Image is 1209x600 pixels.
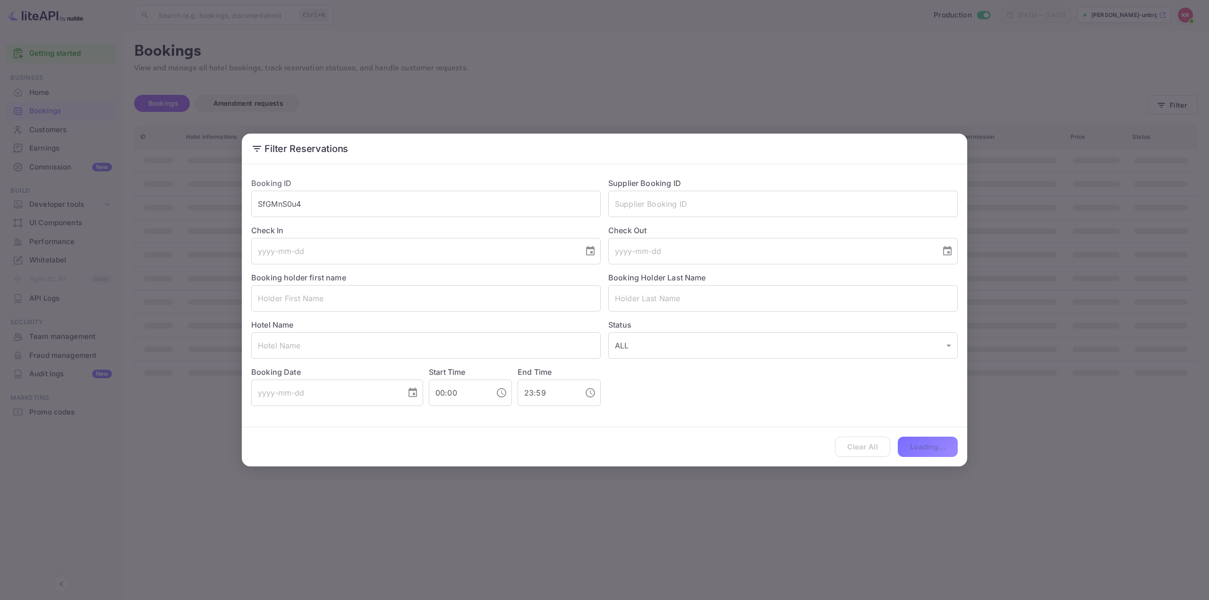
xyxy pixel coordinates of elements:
input: Booking ID [251,191,601,217]
label: Status [608,319,958,330]
button: Choose time, selected time is 12:00 AM [492,383,511,402]
label: Booking Holder Last Name [608,273,706,282]
label: Supplier Booking ID [608,178,681,188]
input: yyyy-mm-dd [608,238,934,264]
div: ALL [608,332,958,359]
input: Supplier Booking ID [608,191,958,217]
input: Holder First Name [251,285,601,312]
label: Check Out [608,225,958,236]
input: hh:mm [429,380,488,406]
label: Booking Date [251,366,423,378]
label: Start Time [429,367,466,377]
button: Choose date [938,242,957,261]
h2: Filter Reservations [242,134,967,164]
input: yyyy-mm-dd [251,380,400,406]
input: Holder Last Name [608,285,958,312]
input: Hotel Name [251,332,601,359]
label: Booking ID [251,178,292,188]
label: Booking holder first name [251,273,346,282]
label: End Time [518,367,552,377]
input: yyyy-mm-dd [251,238,577,264]
label: Check In [251,225,601,236]
input: hh:mm [518,380,577,406]
button: Choose time, selected time is 11:59 PM [581,383,600,402]
label: Hotel Name [251,320,294,330]
button: Choose date [403,383,422,402]
button: Choose date [581,242,600,261]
